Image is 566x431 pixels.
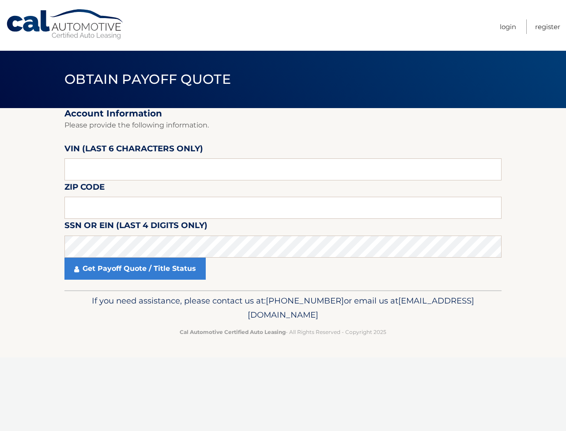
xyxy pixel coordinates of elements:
[266,296,344,306] span: [PHONE_NUMBER]
[64,219,208,235] label: SSN or EIN (last 4 digits only)
[64,142,203,158] label: VIN (last 6 characters only)
[64,119,502,131] p: Please provide the following information.
[64,258,206,280] a: Get Payoff Quote / Title Status
[6,9,125,40] a: Cal Automotive
[500,19,516,34] a: Login
[70,294,496,322] p: If you need assistance, please contact us at: or email us at
[70,327,496,337] p: - All Rights Reserved - Copyright 2025
[180,329,286,335] strong: Cal Automotive Certified Auto Leasing
[64,180,105,197] label: Zip Code
[64,108,502,119] h2: Account Information
[535,19,560,34] a: Register
[64,71,231,87] span: Obtain Payoff Quote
